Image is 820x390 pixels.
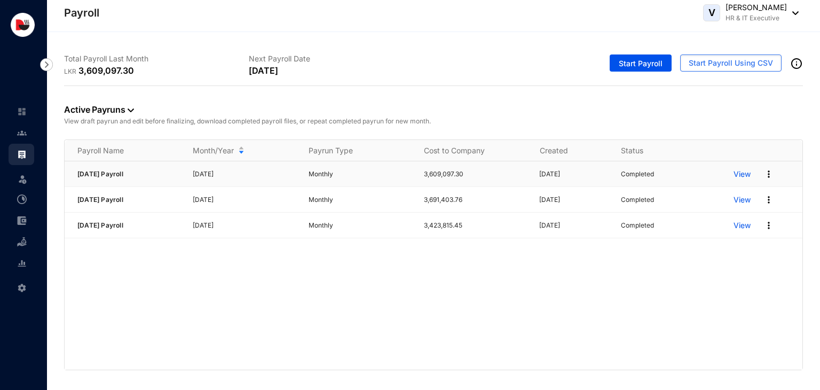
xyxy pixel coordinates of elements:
[9,189,34,210] li: Time Attendance
[77,221,123,229] span: [DATE] Payroll
[763,194,774,205] img: more.27664ee4a8faa814348e188645a3c1fc.svg
[249,53,433,64] p: Next Payroll Date
[249,64,278,77] p: [DATE]
[539,169,608,180] p: [DATE]
[64,53,249,64] p: Total Payroll Last Month
[608,140,721,161] th: Status
[763,169,774,180] img: more.27664ee4a8faa814348e188645a3c1fc.svg
[309,194,411,205] p: Monthly
[17,128,27,138] img: people-unselected.118708e94b43a90eceab.svg
[424,169,526,180] p: 3,609,097.30
[527,140,609,161] th: Created
[411,140,526,161] th: Cost to Company
[77,196,123,204] span: [DATE] Payroll
[309,220,411,231] p: Monthly
[64,116,803,127] p: View draft payrun and edit before finalizing, download completed payroll files, or repeat complet...
[40,58,53,71] img: nav-icon-right.af6afadce00d159da59955279c43614e.svg
[619,58,663,69] span: Start Payroll
[65,140,180,161] th: Payroll Name
[17,194,27,204] img: time-attendance-unselected.8aad090b53826881fffb.svg
[610,54,672,72] button: Start Payroll
[763,220,774,231] img: more.27664ee4a8faa814348e188645a3c1fc.svg
[734,169,751,180] a: View
[17,283,27,293] img: settings-unselected.1febfda315e6e19643a1.svg
[193,145,234,156] span: Month/Year
[9,101,34,122] li: Home
[424,194,526,205] p: 3,691,403.76
[17,174,28,184] img: leave-unselected.2934df6273408c3f84d9.svg
[9,122,34,144] li: Contacts
[621,220,654,231] p: Completed
[621,169,654,180] p: Completed
[621,194,654,205] p: Completed
[734,220,751,231] a: View
[734,194,751,205] a: View
[17,150,27,159] img: payroll.289672236c54bbec4828.svg
[17,216,27,225] img: expense-unselected.2edcf0507c847f3e9e96.svg
[17,259,27,268] img: report-unselected.e6a6b4230fc7da01f883.svg
[309,169,411,180] p: Monthly
[726,2,787,13] p: [PERSON_NAME]
[64,104,134,115] a: Active Payruns
[193,220,295,231] p: [DATE]
[9,253,34,274] li: Reports
[726,13,787,24] p: HR & IT Executive
[539,194,608,205] p: [DATE]
[78,64,134,77] p: 3,609,097.30
[787,11,799,15] img: dropdown-black.8e83cc76930a90b1a4fdb6d089b7bf3a.svg
[296,140,411,161] th: Payrun Type
[9,231,34,253] li: Loan
[680,54,782,72] button: Start Payroll Using CSV
[77,170,123,178] span: [DATE] Payroll
[11,13,35,37] img: logo
[689,58,773,68] span: Start Payroll Using CSV
[193,194,295,205] p: [DATE]
[17,107,27,116] img: home-unselected.a29eae3204392db15eaf.svg
[9,210,34,231] li: Expenses
[64,66,78,77] p: LKR
[539,220,608,231] p: [DATE]
[193,169,295,180] p: [DATE]
[790,57,803,70] img: info-outined.c2a0bb1115a2853c7f4cb4062ec879bc.svg
[128,108,134,112] img: dropdown-black.8e83cc76930a90b1a4fdb6d089b7bf3a.svg
[9,144,34,165] li: Payroll
[708,8,715,18] span: V
[64,5,99,20] p: Payroll
[17,237,27,247] img: loan-unselected.d74d20a04637f2d15ab5.svg
[424,220,526,231] p: 3,423,815.45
